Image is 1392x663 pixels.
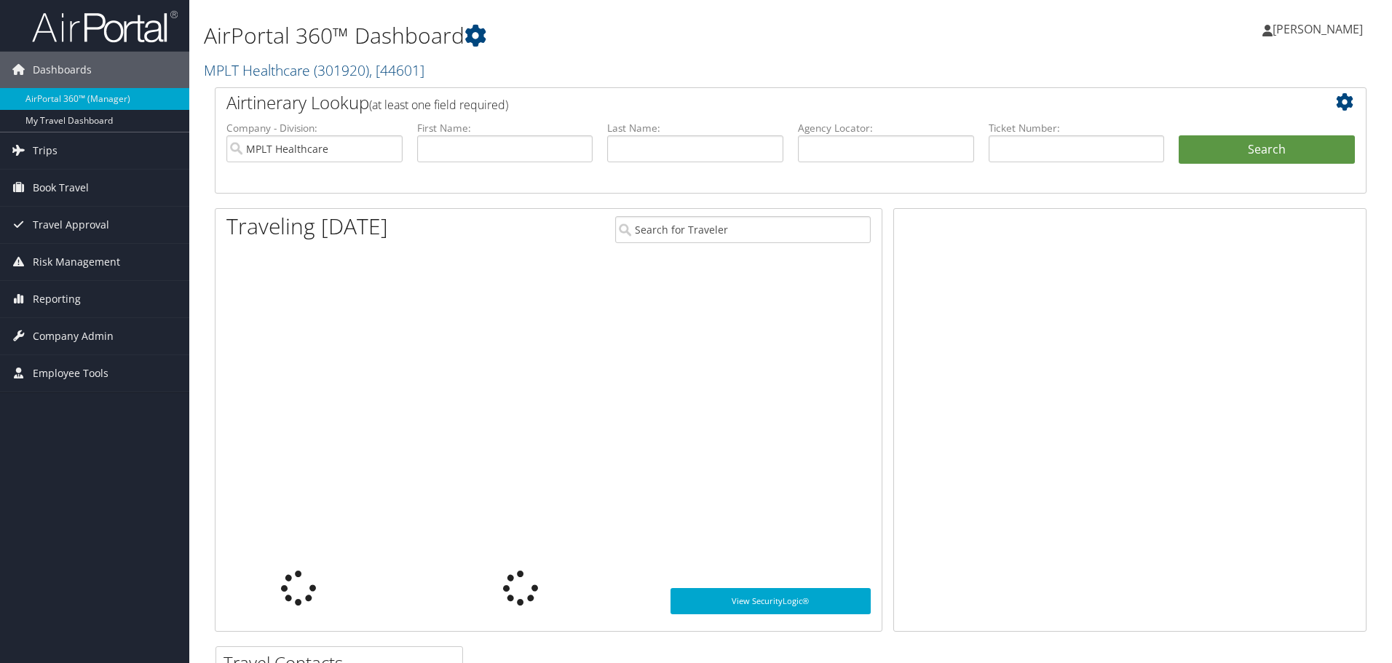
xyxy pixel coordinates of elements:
[226,121,403,135] label: Company - Division:
[33,355,108,392] span: Employee Tools
[33,207,109,243] span: Travel Approval
[33,281,81,317] span: Reporting
[369,60,424,80] span: , [ 44601 ]
[369,97,508,113] span: (at least one field required)
[204,20,986,51] h1: AirPortal 360™ Dashboard
[607,121,783,135] label: Last Name:
[615,216,871,243] input: Search for Traveler
[314,60,369,80] span: ( 301920 )
[33,170,89,206] span: Book Travel
[226,211,388,242] h1: Traveling [DATE]
[33,318,114,354] span: Company Admin
[226,90,1259,115] h2: Airtinerary Lookup
[1273,21,1363,37] span: [PERSON_NAME]
[1262,7,1377,51] a: [PERSON_NAME]
[671,588,871,614] a: View SecurityLogic®
[32,9,178,44] img: airportal-logo.png
[33,132,58,169] span: Trips
[33,52,92,88] span: Dashboards
[417,121,593,135] label: First Name:
[1179,135,1355,164] button: Search
[33,244,120,280] span: Risk Management
[798,121,974,135] label: Agency Locator:
[989,121,1165,135] label: Ticket Number:
[204,60,424,80] a: MPLT Healthcare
